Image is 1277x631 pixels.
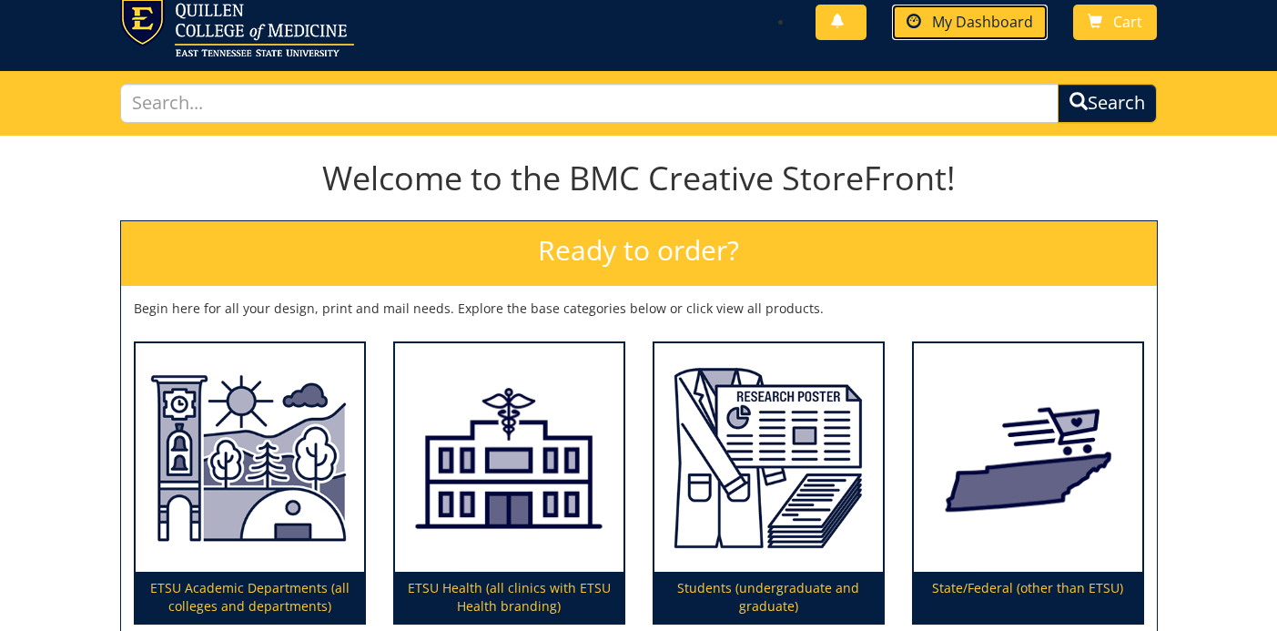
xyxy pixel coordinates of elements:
button: Search [1058,84,1157,123]
img: ETSU Health (all clinics with ETSU Health branding) [395,343,623,573]
img: ETSU Academic Departments (all colleges and departments) [136,343,364,573]
h1: Welcome to the BMC Creative StoreFront! [120,160,1158,197]
a: My Dashboard [892,5,1048,40]
a: Cart [1073,5,1157,40]
input: Search... [120,84,1059,123]
span: My Dashboard [932,12,1033,32]
p: State/Federal (other than ETSU) [914,572,1142,623]
p: ETSU Academic Departments (all colleges and departments) [136,572,364,623]
a: ETSU Health (all clinics with ETSU Health branding) [395,343,623,624]
img: Students (undergraduate and graduate) [654,343,883,573]
a: State/Federal (other than ETSU) [914,343,1142,624]
a: ETSU Academic Departments (all colleges and departments) [136,343,364,624]
img: State/Federal (other than ETSU) [914,343,1142,573]
span: Cart [1113,12,1142,32]
h2: Ready to order? [121,221,1157,286]
a: Students (undergraduate and graduate) [654,343,883,624]
p: Students (undergraduate and graduate) [654,572,883,623]
p: ETSU Health (all clinics with ETSU Health branding) [395,572,623,623]
p: Begin here for all your design, print and mail needs. Explore the base categories below or click ... [134,300,1144,318]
